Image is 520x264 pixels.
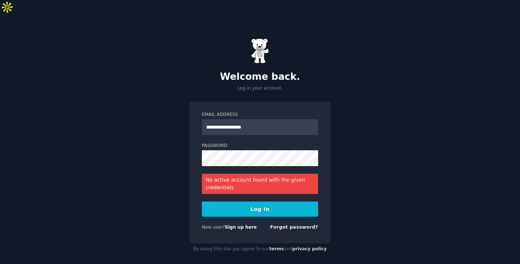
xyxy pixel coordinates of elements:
[202,143,318,149] label: Password
[202,225,225,230] span: New user?
[269,246,284,251] a: terms
[270,225,318,230] a: Forgot password?
[225,225,257,230] a: Sign up here
[202,174,318,194] div: No active account found with the given credentials
[189,243,331,255] div: By using this site you agree to our and
[189,71,331,83] h2: Welcome back.
[202,202,318,217] button: Log In
[189,85,331,92] p: Log in your account.
[251,38,269,64] img: Gummy Bear
[202,112,318,118] label: Email Address
[292,246,327,251] a: privacy policy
